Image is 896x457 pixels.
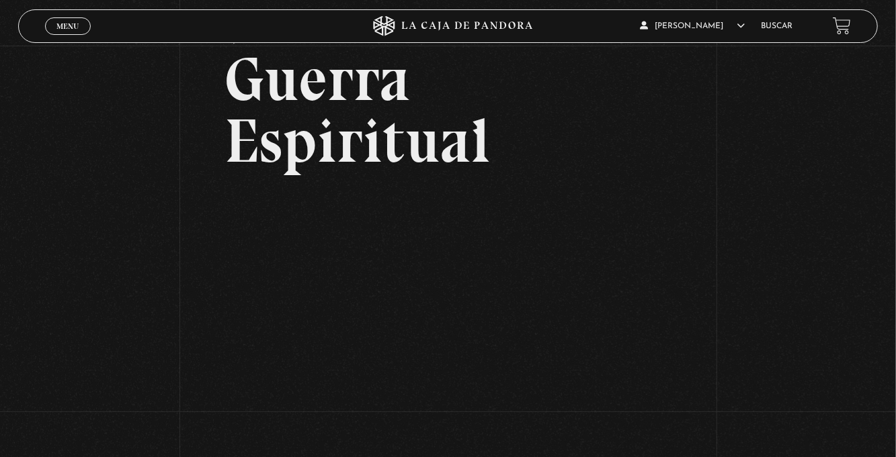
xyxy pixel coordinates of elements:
span: Menu [56,22,79,30]
span: Cerrar [52,33,83,42]
a: View your shopping cart [833,17,851,35]
a: Buscar [761,22,792,30]
span: [PERSON_NAME] [640,22,745,30]
h2: Guerra Espiritual [225,48,671,172]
